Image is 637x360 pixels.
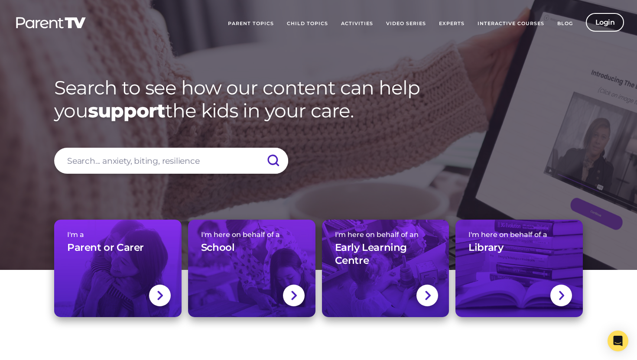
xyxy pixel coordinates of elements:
a: I'm aParent or Carer [54,220,182,317]
img: svg+xml;base64,PHN2ZyBlbmFibGUtYmFja2dyb3VuZD0ibmV3IDAgMCAxNC44IDI1LjciIHZpZXdCb3g9IjAgMCAxNC44ID... [558,290,565,301]
a: Child Topics [280,13,335,35]
h3: School [201,241,235,254]
a: Interactive Courses [471,13,551,35]
h3: Parent or Carer [67,241,144,254]
span: I'm here on behalf of a [468,230,570,239]
a: I'm here on behalf of aSchool [188,220,315,317]
a: I'm here on behalf of anEarly Learning Centre [322,220,449,317]
a: Video Series [380,13,432,35]
img: svg+xml;base64,PHN2ZyBlbmFibGUtYmFja2dyb3VuZD0ibmV3IDAgMCAxNC44IDI1LjciIHZpZXdCb3g9IjAgMCAxNC44ID... [424,290,431,301]
a: Experts [432,13,471,35]
input: Submit [258,148,288,174]
span: I'm here on behalf of a [201,230,302,239]
input: Search... anxiety, biting, resilience [54,148,288,174]
strong: support [88,99,165,122]
span: I'm a [67,230,169,239]
span: I'm here on behalf of an [335,230,436,239]
h3: Early Learning Centre [335,241,436,267]
a: Blog [551,13,579,35]
div: Open Intercom Messenger [608,331,628,351]
a: Login [586,13,624,32]
img: parenttv-logo-white.4c85aaf.svg [15,16,87,29]
img: svg+xml;base64,PHN2ZyBlbmFibGUtYmFja2dyb3VuZD0ibmV3IDAgMCAxNC44IDI1LjciIHZpZXdCb3g9IjAgMCAxNC44ID... [156,290,163,301]
h3: Library [468,241,503,254]
img: svg+xml;base64,PHN2ZyBlbmFibGUtYmFja2dyb3VuZD0ibmV3IDAgMCAxNC44IDI1LjciIHZpZXdCb3g9IjAgMCAxNC44ID... [290,290,297,301]
a: Parent Topics [221,13,280,35]
a: I'm here on behalf of aLibrary [455,220,583,317]
h1: Search to see how our content can help you the kids in your care. [54,76,583,122]
a: Activities [335,13,380,35]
